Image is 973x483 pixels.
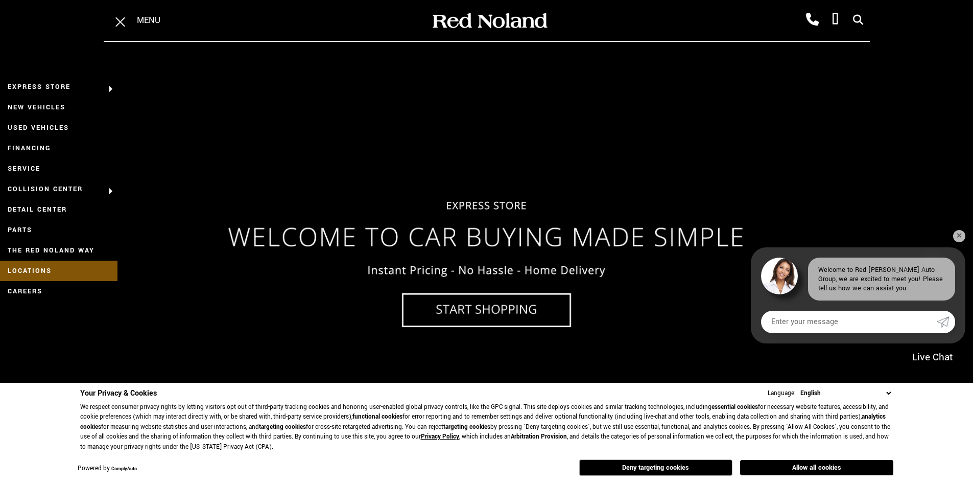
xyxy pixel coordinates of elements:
a: Live Chat [900,343,965,372]
strong: targeting cookies [259,423,306,431]
a: Submit [937,311,955,333]
p: We respect consumer privacy rights by letting visitors opt out of third-party tracking cookies an... [80,402,893,452]
div: Welcome to Red [PERSON_NAME] Auto Group, we are excited to meet you! Please tell us how we can as... [808,258,955,301]
strong: Arbitration Provision [511,432,567,441]
strong: targeting cookies [443,423,490,431]
span: Your Privacy & Cookies [80,388,157,399]
select: Language Select [798,388,893,399]
div: Powered by [78,466,137,472]
button: Allow all cookies [740,460,893,475]
a: ComplyAuto [111,466,137,472]
span: Live Chat [907,351,958,364]
strong: functional cookies [352,412,402,421]
strong: analytics cookies [80,412,886,431]
input: Enter your message [761,311,937,333]
a: Privacy Policy [421,432,459,441]
img: Agent profile photo [761,258,798,294]
div: Language: [768,390,796,397]
img: Red Noland Auto Group [431,12,548,30]
button: Deny targeting cookies [579,459,732,476]
strong: essential cookies [711,403,758,411]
